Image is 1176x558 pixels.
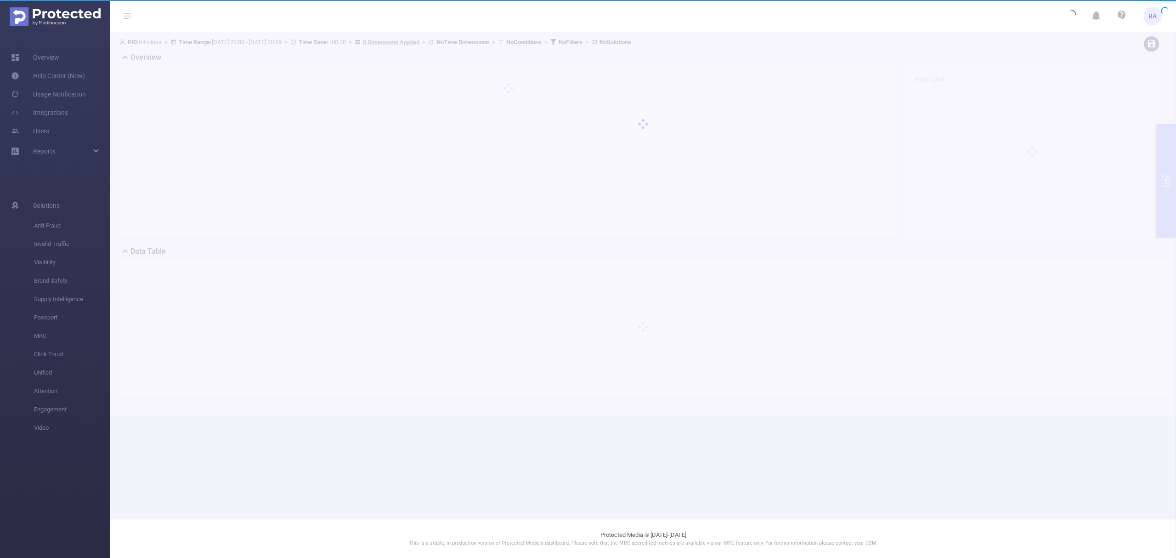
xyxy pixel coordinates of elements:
[11,103,68,122] a: Integrations
[33,142,56,160] a: Reports
[34,345,110,364] span: Click Fraud
[110,519,1176,558] footer: Protected Media © [DATE]-[DATE]
[34,382,110,400] span: Attention
[34,290,110,308] span: Supply Intelligence
[33,148,56,155] span: Reports
[1148,7,1157,25] span: RA
[34,327,110,345] span: MRC
[33,196,60,215] span: Solutions
[34,308,110,327] span: Passport
[34,400,110,419] span: Engagement
[34,235,110,253] span: Invalid Traffic
[11,48,59,67] a: Overview
[11,122,49,140] a: Users
[34,419,110,437] span: Video
[1065,10,1076,23] i: icon: loading
[11,85,86,103] a: Usage Notification
[34,364,110,382] span: Unified
[34,216,110,235] span: Anti-Fraud
[34,253,110,272] span: Visibility
[11,67,85,85] a: Help Center (New)
[34,272,110,290] span: Brand Safety
[133,540,1153,547] p: This is a stable, in production version of Protected Media's dashboard. Please note that the MRC ...
[10,7,101,26] img: Protected Media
